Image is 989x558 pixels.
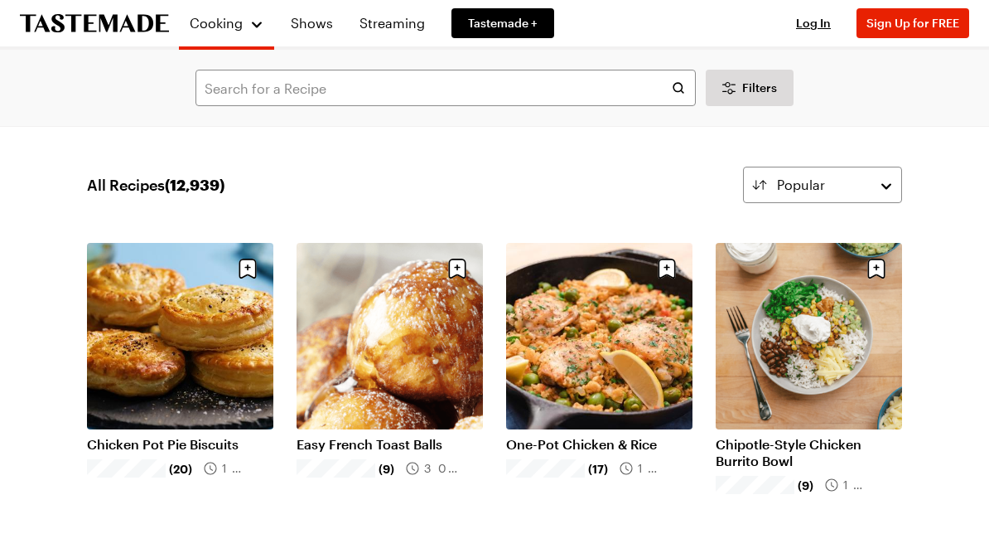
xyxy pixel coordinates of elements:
a: Tastemade + [451,8,554,38]
button: Log In [780,15,847,32]
input: Search for a Recipe [195,70,696,106]
a: To Tastemade Home Page [20,14,169,33]
button: Desktop filters [706,70,794,106]
a: Easy French Toast Balls [297,436,483,453]
button: Save recipe [232,253,263,284]
a: Chicken Pot Pie Biscuits [87,436,273,453]
a: Chipotle-Style Chicken Burrito Bowl [716,436,902,469]
span: Filters [742,80,777,96]
span: Popular [777,175,825,195]
button: Save recipe [441,253,473,284]
button: Save recipe [651,253,683,284]
span: ( 12,939 ) [165,176,224,194]
span: All Recipes [87,173,224,197]
button: Popular [743,167,902,203]
span: Log In [796,16,831,30]
button: Cooking [189,7,264,40]
span: Cooking [190,15,243,31]
a: One-Pot Chicken & Rice [506,436,692,453]
span: Tastemade + [468,15,538,32]
span: Sign Up for FREE [866,16,959,30]
button: Save recipe [861,253,892,284]
button: Sign Up for FREE [856,8,969,38]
